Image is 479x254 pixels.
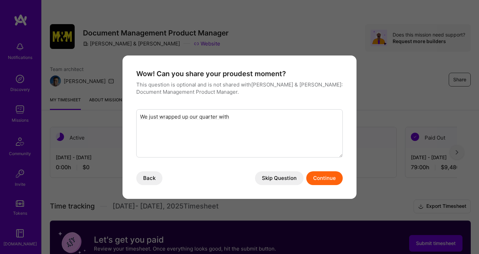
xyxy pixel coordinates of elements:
[255,171,304,185] button: Skip Question
[306,171,343,185] button: Continue
[136,81,343,95] p: This question is optional and is not shared with [PERSON_NAME] & [PERSON_NAME]: Document Manageme...
[136,109,343,158] textarea: We just wrapped up our quarter with
[123,55,356,199] div: modal
[136,171,162,185] button: Back
[136,69,343,78] h4: Wow! Can you share your proudest moment?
